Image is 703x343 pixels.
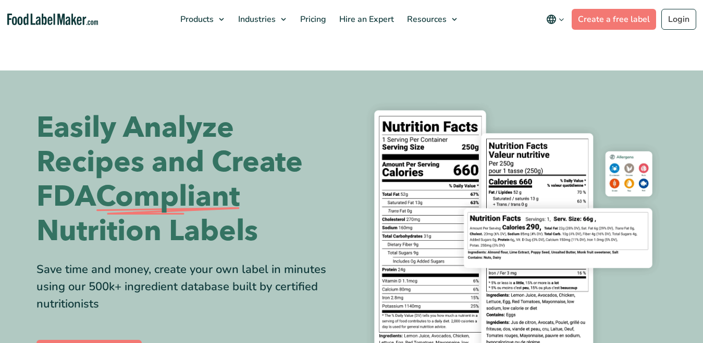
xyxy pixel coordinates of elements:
h1: Easily Analyze Recipes and Create FDA Nutrition Labels [36,111,344,249]
span: Resources [404,14,448,25]
span: Products [177,14,215,25]
span: Pricing [297,14,327,25]
a: Create a free label [572,9,656,30]
div: Save time and money, create your own label in minutes using our 500k+ ingredient database built b... [36,261,344,313]
a: Login [661,9,696,30]
span: Hire an Expert [336,14,395,25]
span: Compliant [96,180,240,214]
span: Industries [235,14,277,25]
